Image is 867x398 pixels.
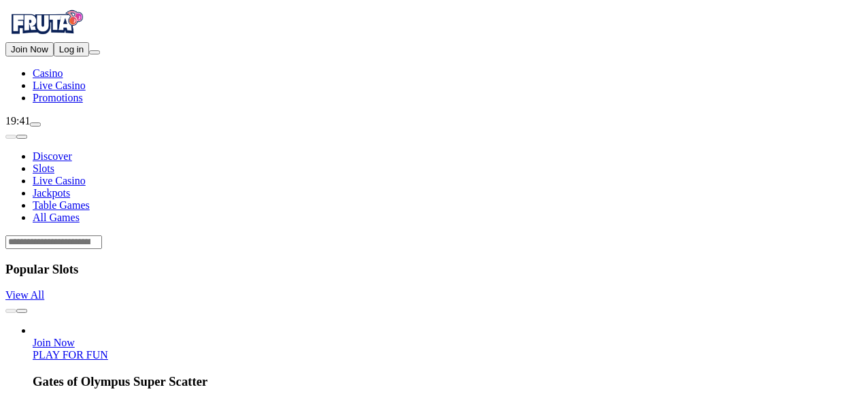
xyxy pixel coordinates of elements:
[33,80,86,91] a: Live Casino
[5,127,862,249] header: Lobby
[11,44,48,54] span: Join Now
[5,235,102,249] input: Search
[33,349,108,361] a: Gates of Olympus Super Scatter
[5,5,87,39] img: Fruta
[5,289,44,301] a: View All
[30,122,41,127] button: live-chat
[5,127,862,224] nav: Lobby
[16,309,27,313] button: next slide
[33,67,63,79] a: Casino
[5,30,87,42] a: Fruta
[33,150,72,162] a: Discover
[5,135,16,139] button: prev slide
[89,50,100,54] button: menu
[33,92,83,103] a: Promotions
[33,199,90,211] a: Table Games
[5,115,30,127] span: 19:41
[59,44,84,54] span: Log in
[33,163,54,174] a: Slots
[16,135,27,139] button: next slide
[33,337,75,348] a: Gates of Olympus Super Scatter
[5,5,862,104] nav: Primary
[5,67,862,104] nav: Main menu
[33,337,75,348] span: Join Now
[33,187,70,199] a: Jackpots
[33,175,86,186] a: Live Casino
[5,309,16,313] button: prev slide
[5,262,862,277] h3: Popular Slots
[33,212,80,223] span: All Games
[54,42,89,56] button: Log in
[33,374,862,389] h3: Gates of Olympus Super Scatter
[33,325,862,389] article: Gates of Olympus Super Scatter
[5,42,54,56] button: Join Now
